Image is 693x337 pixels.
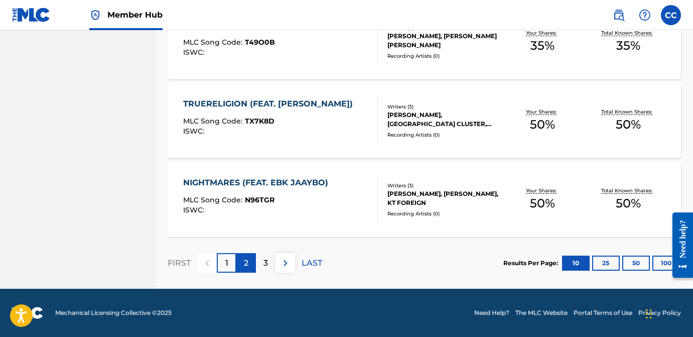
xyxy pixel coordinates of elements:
p: Your Shares: [526,108,559,116]
p: Your Shares: [526,29,559,37]
a: TOP HATS (FEAT. PEYSOH)MLC Song Code:T49O0BISWC:Writers (3)[PERSON_NAME], [PERSON_NAME] [PERSON_N... [168,4,681,79]
img: help [639,9,651,21]
span: 50 % [530,194,555,212]
span: 50 % [616,194,641,212]
a: The MLC Website [515,308,568,317]
p: Total Known Shares: [601,29,655,37]
p: 2 [244,257,248,269]
span: TX7K8D [245,117,274,126]
p: 3 [263,257,268,269]
p: Total Known Shares: [601,187,655,194]
span: T49O0B [245,38,275,47]
img: logo [12,307,43,319]
div: Recording Artists ( 0 ) [387,210,500,217]
a: Need Help? [474,308,509,317]
span: 35 % [616,37,640,55]
img: MLC Logo [12,8,51,22]
p: 1 [225,257,228,269]
p: Total Known Shares: [601,108,655,116]
div: User Menu [661,5,681,25]
div: [PERSON_NAME], [PERSON_NAME], KT FOREIGN [387,189,500,207]
span: MLC Song Code : [183,195,245,204]
a: NIGHTMARES (FEAT. EBK JAAYBO)MLC Song Code:N96TGRISWC:Writers (3)[PERSON_NAME], [PERSON_NAME], KT... [168,162,681,237]
span: Mechanical Licensing Collective © 2025 [55,308,172,317]
p: Results Per Page: [503,259,561,268]
span: ISWC : [183,48,207,57]
p: FIRST [168,257,191,269]
button: 10 [562,256,590,271]
img: right [280,257,292,269]
span: 50 % [616,116,641,134]
a: Privacy Policy [638,308,681,317]
div: Writers ( 3 ) [387,182,500,189]
div: [PERSON_NAME], [PERSON_NAME] [PERSON_NAME] [387,32,500,50]
div: Help [635,5,655,25]
div: [PERSON_NAME], [GEOGRAPHIC_DATA] CLUSTER, TSENRE [PERSON_NAME] [387,110,500,129]
div: Recording Artists ( 0 ) [387,52,500,60]
p: Your Shares: [526,187,559,194]
div: Recording Artists ( 0 ) [387,131,500,139]
button: 50 [622,256,650,271]
span: 35 % [530,37,555,55]
span: ISWC : [183,127,207,136]
span: 50 % [530,116,555,134]
div: Writers ( 3 ) [387,103,500,110]
img: Top Rightsholder [89,9,101,21]
a: Public Search [609,5,629,25]
iframe: Chat Widget [643,289,693,337]
div: Drag [646,299,652,329]
a: TRUERELIGION (FEAT. [PERSON_NAME])MLC Song Code:TX7K8DISWC:Writers (3)[PERSON_NAME], [GEOGRAPHIC_... [168,83,681,158]
span: MLC Song Code : [183,117,245,126]
span: MLC Song Code : [183,38,245,47]
a: Portal Terms of Use [574,308,632,317]
div: NIGHTMARES (FEAT. EBK JAAYBO) [183,177,333,189]
button: 25 [592,256,620,271]
img: search [613,9,625,21]
button: 100 [652,256,680,271]
p: LAST [302,257,322,269]
iframe: Resource Center [665,204,693,285]
span: N96TGR [245,195,274,204]
span: Member Hub [107,9,163,21]
div: TRUERELIGION (FEAT. [PERSON_NAME]) [183,98,358,110]
span: ISWC : [183,205,207,214]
